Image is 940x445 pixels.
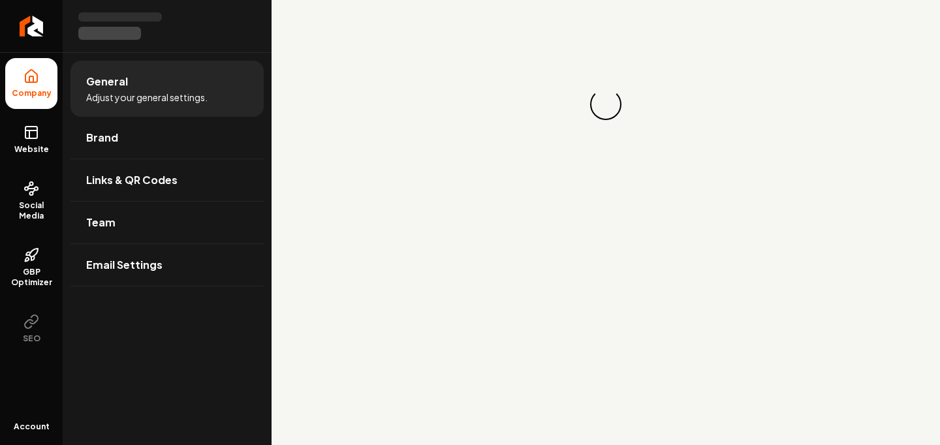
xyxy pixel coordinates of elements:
[70,159,264,201] a: Links & QR Codes
[86,215,116,230] span: Team
[70,244,264,286] a: Email Settings
[86,130,118,146] span: Brand
[18,333,46,344] span: SEO
[14,422,50,432] span: Account
[5,170,57,232] a: Social Media
[86,172,178,188] span: Links & QR Codes
[5,303,57,354] button: SEO
[5,200,57,221] span: Social Media
[20,16,44,37] img: Rebolt Logo
[5,267,57,288] span: GBP Optimizer
[584,82,627,126] div: Loading
[86,91,208,104] span: Adjust your general settings.
[70,117,264,159] a: Brand
[5,237,57,298] a: GBP Optimizer
[5,114,57,165] a: Website
[86,74,128,89] span: General
[9,144,54,155] span: Website
[86,257,163,273] span: Email Settings
[70,202,264,243] a: Team
[7,88,57,99] span: Company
